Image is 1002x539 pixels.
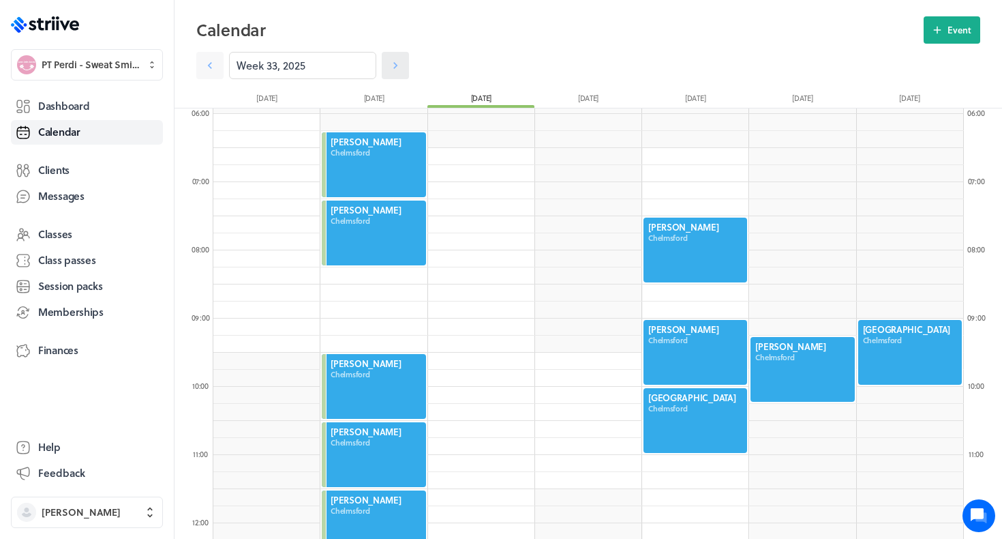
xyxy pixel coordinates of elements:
[534,93,641,108] div: [DATE]
[924,16,980,44] button: Event
[11,158,163,183] a: Clients
[38,163,70,177] span: Clients
[749,93,856,108] div: [DATE]
[199,380,209,392] span: :00
[975,312,985,323] span: :00
[229,52,376,79] input: YYYY-M-D
[11,274,163,299] a: Session packs
[11,338,163,363] a: Finances
[38,305,104,319] span: Memberships
[42,506,121,519] span: [PERSON_NAME]
[975,107,985,119] span: :00
[38,189,85,203] span: Messages
[199,175,209,187] span: :00
[11,120,163,145] a: Calendar
[962,312,990,323] div: 09
[187,517,214,527] div: 12
[38,227,72,242] span: Classes
[11,184,163,209] a: Messages
[200,107,209,119] span: :00
[975,380,984,392] span: :00
[18,212,254,229] p: Find an answer quickly
[88,167,164,178] span: New conversation
[11,222,163,247] a: Classes
[20,91,252,134] h2: We're here to help. Ask us anything!
[962,176,990,186] div: 07
[40,235,243,262] input: Search articles
[17,55,36,74] img: PT Perdi - Sweat Smile Succeed
[962,381,990,391] div: 10
[962,499,995,532] iframe: gist-messenger-bubble-iframe
[320,93,427,108] div: [DATE]
[187,312,214,323] div: 09
[11,497,163,528] button: [PERSON_NAME]
[962,108,990,118] div: 06
[199,516,209,528] span: :00
[975,244,985,255] span: :00
[196,16,924,44] h2: Calendar
[11,461,163,486] button: Feedback
[962,244,990,254] div: 08
[21,159,252,186] button: New conversation
[38,99,89,113] span: Dashboard
[962,449,990,459] div: 11
[856,93,963,108] div: [DATE]
[427,93,534,108] div: [DATE]
[200,312,209,323] span: :00
[38,279,102,293] span: Session packs
[187,244,214,254] div: 08
[213,93,320,108] div: [DATE]
[187,381,214,391] div: 10
[642,93,749,108] div: [DATE]
[42,58,139,72] span: PT Perdi - Sweat Smile Succeed
[38,343,78,358] span: Finances
[974,448,984,460] span: :00
[187,108,214,118] div: 06
[975,175,984,187] span: :00
[11,248,163,273] a: Class passes
[38,440,61,454] span: Help
[20,66,252,88] h1: Hi [PERSON_NAME]
[38,466,85,480] span: Feedback
[11,94,163,119] a: Dashboard
[200,244,209,255] span: :00
[38,125,80,139] span: Calendar
[187,449,214,459] div: 11
[11,435,163,460] a: Help
[187,176,214,186] div: 07
[11,49,163,81] button: PT Perdi - Sweat Smile SucceedPT Perdi - Sweat Smile Succeed
[11,300,163,325] a: Memberships
[947,24,971,36] span: Event
[198,448,208,460] span: :00
[38,253,96,267] span: Class passes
